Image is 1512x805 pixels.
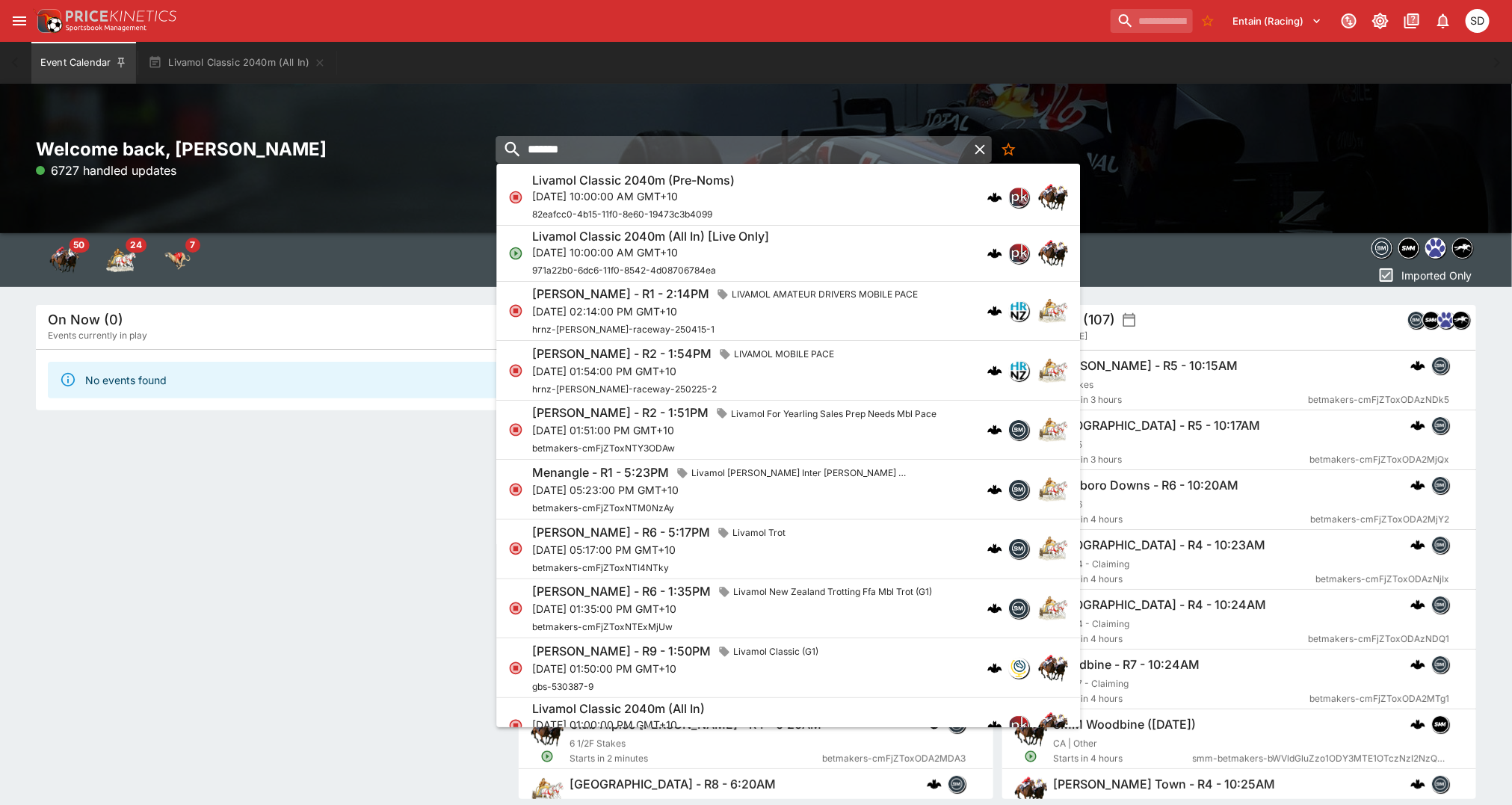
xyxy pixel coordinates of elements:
[533,229,770,244] h6: Livamol Classic 2040m (All In) [Live Only]
[988,303,1003,318] div: cerberus
[1371,238,1392,259] div: betmakers
[1452,238,1473,259] div: nztr
[1053,678,1129,689] span: Race 7 - Claiming
[1431,656,1449,673] div: betmakers
[1010,361,1029,380] img: hrnz.png
[1053,657,1200,673] h6: Woodbine - R7 - 10:24AM
[988,601,1003,616] img: logo-cerberus.svg
[66,25,146,31] img: Sportsbook Management
[948,715,966,733] div: betmakers
[1039,711,1069,741] img: horse_racing.png
[988,190,1003,205] img: logo-cerberus.svg
[988,363,1003,378] div: cerberus
[1039,238,1069,268] img: horse_racing.png
[726,407,943,422] span: Livamol For Yearling Sales Prep Needs Mbl Pace
[1053,777,1275,792] h6: [PERSON_NAME] Town - R4 - 10:25AM
[1010,301,1029,321] img: hrnz.png
[1408,312,1425,328] img: betmakers.png
[1039,415,1069,445] img: harness_racing.png
[1410,478,1425,493] div: cerberus
[1423,312,1440,328] img: samemeetingmulti.png
[509,422,524,437] svg: Closed
[1410,537,1425,552] img: logo-cerberus.svg
[1372,238,1392,258] img: betmakers.png
[1053,691,1309,706] span: Starts in 4 hours
[729,347,841,362] span: LIVAMOL MOBILE PACE
[1410,358,1425,373] div: cerberus
[1009,538,1030,559] div: betmakers
[533,525,711,540] h6: [PERSON_NAME] - R6 - 5:17PM
[533,701,706,717] h6: Livamol Classic 2040m (All In)
[36,161,176,179] p: 6727 handled updates
[1410,777,1425,792] img: logo-cerberus.svg
[1009,658,1030,679] div: gbsdatafreeway
[533,405,709,421] h6: [PERSON_NAME] - R2 - 1:51PM
[1466,9,1490,33] div: Stuart Dibb
[1014,715,1047,748] img: horse_racing.png
[1053,618,1129,629] span: Race 4 - Claiming
[988,246,1003,261] div: cerberus
[1053,597,1266,613] h6: [GEOGRAPHIC_DATA] - R4 - 10:24AM
[988,718,1003,733] img: logo-cerberus.svg
[163,245,193,275] img: greyhound_racing
[1432,537,1448,553] img: betmakers.png
[996,136,1022,163] button: No Bookmarks
[988,661,1003,676] img: logo-cerberus.svg
[1053,358,1238,374] h6: [PERSON_NAME] - R5 - 10:15AM
[1053,537,1265,553] h6: [GEOGRAPHIC_DATA] - R4 - 10:23AM
[1010,716,1029,735] img: pricekinetics.png
[1398,7,1425,34] button: Documentation
[1453,312,1469,328] img: nztr.png
[531,715,564,748] img: horse_racing.png
[509,246,524,261] svg: Open
[36,138,510,161] h2: Welcome back, [PERSON_NAME]
[1401,268,1472,283] p: Imported Only
[1432,477,1448,493] img: betmakers.png
[533,717,706,732] p: [DATE] 01:00:00 PM GMT+10
[1431,416,1449,434] div: betmakers
[496,136,969,163] input: search
[1309,452,1449,467] span: betmakers-cmFjZToxODA2MjQx
[1398,238,1419,259] div: samemeetingmulti
[570,751,822,766] span: Starts in 2 minutes
[533,383,718,395] span: hrnz-[PERSON_NAME]-raceway-250225-2
[988,303,1003,318] img: logo-cerberus.svg
[726,287,925,302] span: LIVAMOL AMATEUR DRIVERS MOBILE PACE
[988,190,1003,205] div: cerberus
[1432,357,1448,374] img: betmakers.png
[1196,9,1220,33] button: No Bookmarks
[1308,632,1449,647] span: betmakers-cmFjZToxODAzNDQ1
[1410,717,1425,732] div: cerberus
[1039,182,1069,212] img: horse_racing.png
[1425,238,1446,259] div: grnz
[1432,716,1448,732] img: samemeetingmulti.png
[570,717,821,732] h6: Club Hipico [PERSON_NAME] - R4 - 6:20AM
[533,681,594,692] span: gbs-530387-9
[533,465,670,481] h6: Menangle - R1 - 5:23PM
[1437,311,1455,329] div: grnz
[48,328,147,343] span: Events currently in play
[1009,300,1030,321] div: hrnz
[533,644,712,659] h6: [PERSON_NAME] - R9 - 1:50PM
[988,541,1003,556] div: cerberus
[1039,593,1069,623] img: harness_racing.png
[727,525,792,540] span: Livamol Trot
[988,541,1003,556] img: logo-cerberus.svg
[33,6,63,36] img: PriceKinetics Logo
[1432,776,1448,792] img: betmakers.png
[1431,775,1449,793] div: betmakers
[988,246,1003,261] img: logo-cerberus.svg
[1410,657,1425,672] img: logo-cerberus.svg
[1053,632,1308,647] span: Starts in 4 hours
[1410,777,1425,792] div: cerberus
[822,751,966,766] span: betmakers-cmFjZToxODA2MDA3
[1053,439,1082,450] span: Race 5
[1053,512,1310,527] span: Starts in 4 hours
[49,245,79,275] img: horse_racing
[533,188,735,204] p: [DATE] 10:00:00 AM GMT+10
[85,366,167,394] div: No events found
[1461,4,1494,37] button: Stuart Dibb
[126,238,146,253] span: 24
[1053,499,1082,510] span: Race 6
[1410,358,1425,373] img: logo-cerberus.svg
